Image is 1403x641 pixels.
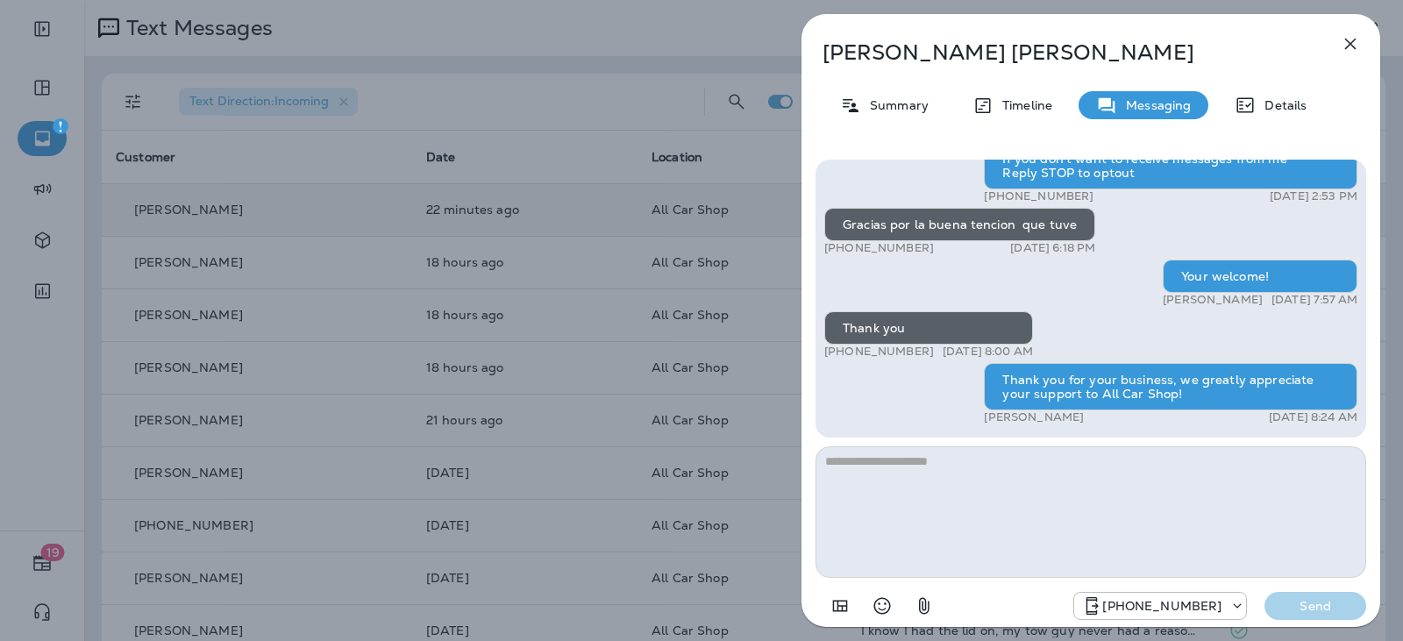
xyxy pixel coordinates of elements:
button: Add in a premade template [823,588,858,623]
p: [PHONE_NUMBER] [824,345,934,359]
p: Details [1256,98,1307,112]
p: [PHONE_NUMBER] [824,241,934,255]
p: [DATE] 8:24 AM [1269,410,1357,424]
div: Your welcome! [1163,260,1357,293]
p: [PHONE_NUMBER] [1102,599,1221,613]
div: Gracias por la buena tencion que tuve [824,208,1095,241]
p: [DATE] 6:18 PM [1010,241,1095,255]
p: [DATE] 2:53 PM [1270,189,1357,203]
p: [PERSON_NAME] [984,410,1084,424]
p: [PERSON_NAME] [1163,293,1263,307]
div: Thank you [824,311,1033,345]
p: Summary [861,98,929,112]
p: Messaging [1117,98,1191,112]
p: [PHONE_NUMBER] [984,189,1093,203]
p: [DATE] 8:00 AM [943,345,1033,359]
div: Thank you for your business, we greatly appreciate your support to All Car Shop! [984,363,1357,410]
p: [DATE] 7:57 AM [1271,293,1357,307]
p: [PERSON_NAME] [PERSON_NAME] [823,40,1301,65]
div: +1 (689) 265-4479 [1074,595,1246,616]
p: Timeline [993,98,1052,112]
button: Select an emoji [865,588,900,623]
